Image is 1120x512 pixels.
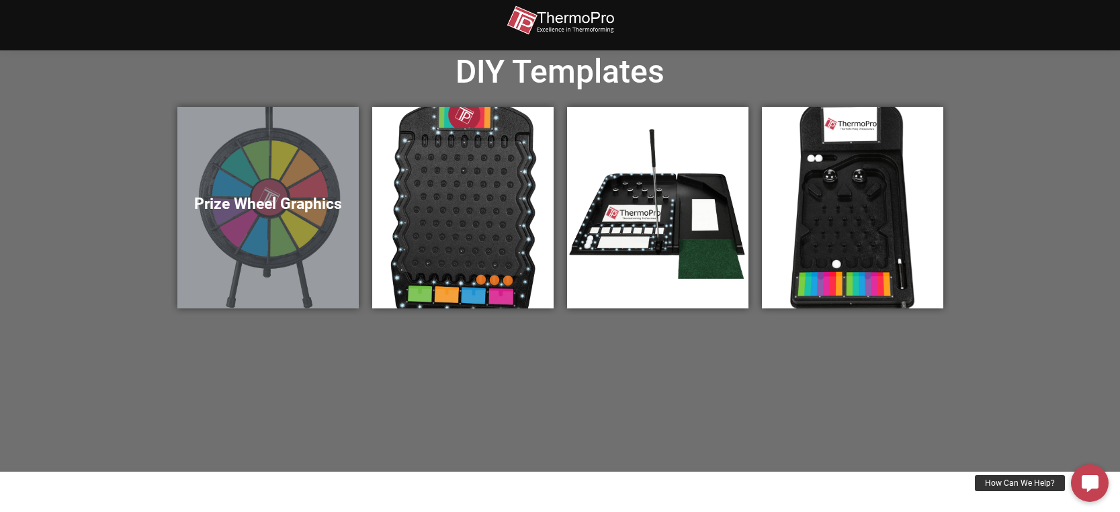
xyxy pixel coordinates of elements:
h5: Prize Wheel Graphics [191,195,345,214]
h2: DIY Templates [177,51,943,93]
a: How Can We Help? [1071,464,1109,502]
div: How Can We Help? [975,475,1065,491]
a: Prize Wheel Graphics [177,107,359,308]
img: thermopro-logo-non-iso [507,5,614,36]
